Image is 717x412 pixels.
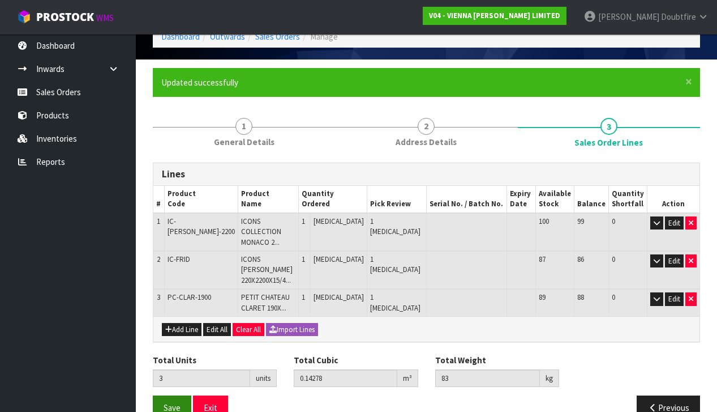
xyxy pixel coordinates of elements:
input: Total Units [153,369,250,387]
img: cube-alt.png [17,10,31,24]
button: Clear All [233,323,264,337]
span: 88 [577,292,584,302]
label: Total Weight [435,354,486,366]
small: WMS [96,12,114,23]
span: ICONS COLLECTION MONACO 2... [241,216,281,247]
span: Address Details [396,136,457,148]
span: × [685,74,692,90]
div: kg [540,369,559,388]
span: 1 [302,216,305,226]
th: Action [647,186,699,213]
span: Manage [310,31,338,42]
span: ICONS [PERSON_NAME] 220X2200X15/4... [241,254,293,285]
span: IC-[PERSON_NAME]-2200 [168,216,235,236]
th: Quantity Shortfall [608,186,647,213]
button: Edit [665,254,684,268]
span: 1 [MEDICAL_DATA] [370,216,420,236]
strong: V04 - VIENNA [PERSON_NAME] LIMITED [429,11,560,20]
span: [MEDICAL_DATA] [314,254,364,264]
span: 0 [612,254,615,264]
span: PETIT CHATEAU CLARET 190X... [241,292,290,312]
button: Edit [665,292,684,306]
span: 3 [600,118,617,135]
span: 2 [418,118,435,135]
span: 100 [539,216,549,226]
label: Total Units [153,354,196,366]
th: Quantity Ordered [299,186,367,213]
button: Import Lines [266,323,318,337]
button: Edit [665,216,684,230]
th: Balance [574,186,608,213]
span: [MEDICAL_DATA] [314,216,364,226]
span: 87 [539,254,546,264]
span: 1 [235,118,252,135]
input: Total Weight [435,369,540,387]
span: 0 [612,216,615,226]
th: Product Name [238,186,298,213]
span: 2 [157,254,160,264]
span: 1 [157,216,160,226]
label: Total Cubic [294,354,338,366]
a: Outwards [210,31,245,42]
span: 1 [302,254,305,264]
th: Pick Review [367,186,427,213]
span: PC-CLAR-1900 [168,292,211,302]
span: 99 [577,216,584,226]
th: # [153,186,164,213]
span: 86 [577,254,584,264]
span: General Details [214,136,274,148]
th: Serial No. / Batch No. [427,186,506,213]
span: [MEDICAL_DATA] [314,292,364,302]
th: Product Code [164,186,238,213]
h3: Lines [162,169,691,180]
button: Add Line [162,323,201,337]
span: Sales Order Lines [574,137,643,148]
span: 89 [539,292,546,302]
div: m³ [397,369,418,388]
span: 3 [157,292,160,302]
div: units [250,369,277,388]
span: Doubtfire [661,11,696,22]
span: 1 [MEDICAL_DATA] [370,292,420,312]
button: Edit All [203,323,231,337]
a: Dashboard [161,31,200,42]
th: Available Stock [535,186,574,213]
span: ProStock [36,10,94,24]
span: 1 [302,292,305,302]
input: Total Cubic [294,369,397,387]
span: [PERSON_NAME] [598,11,659,22]
th: Expiry Date [506,186,535,213]
a: Sales Orders [255,31,300,42]
span: Updated successfully [161,77,238,88]
span: IC-FRID [168,254,190,264]
span: 0 [612,292,615,302]
span: 1 [MEDICAL_DATA] [370,254,420,274]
